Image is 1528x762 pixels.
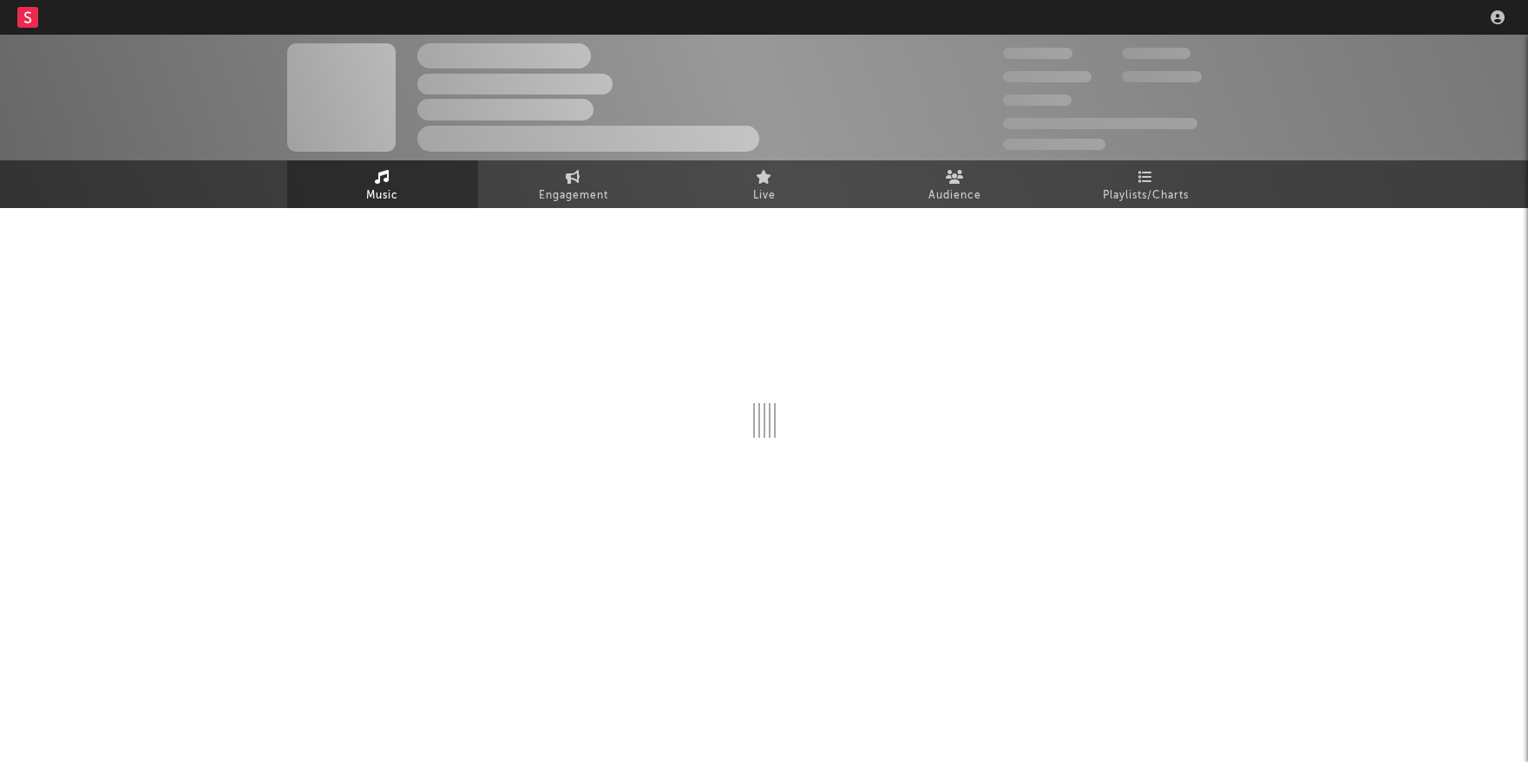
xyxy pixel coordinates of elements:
[1003,139,1105,150] span: Jump Score: 85.0
[539,186,608,206] span: Engagement
[1003,118,1197,129] span: 50,000,000 Monthly Listeners
[1122,71,1202,82] span: 1,000,000
[1103,186,1189,206] span: Playlists/Charts
[1003,71,1092,82] span: 50,000,000
[928,186,981,206] span: Audience
[1003,48,1072,59] span: 300,000
[1051,160,1242,208] a: Playlists/Charts
[860,160,1051,208] a: Audience
[478,160,669,208] a: Engagement
[753,186,776,206] span: Live
[669,160,860,208] a: Live
[1003,94,1072,106] span: 100,000
[287,160,478,208] a: Music
[1122,48,1190,59] span: 100,000
[366,186,398,206] span: Music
